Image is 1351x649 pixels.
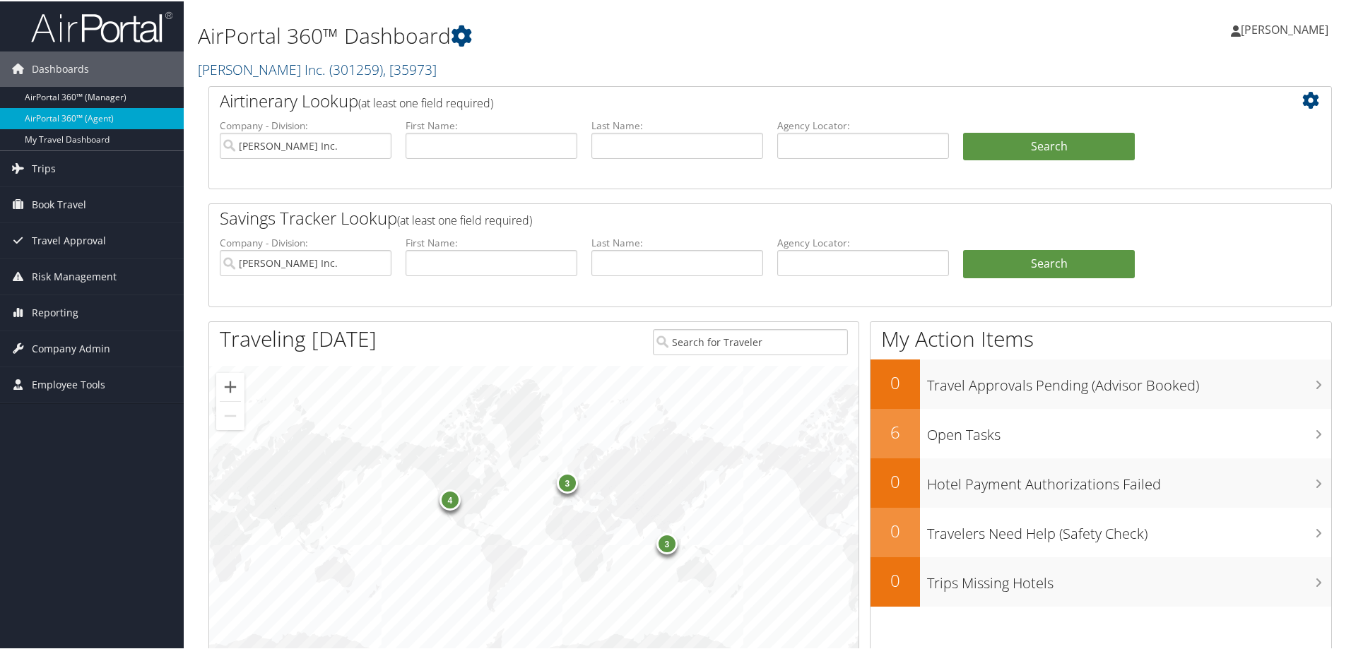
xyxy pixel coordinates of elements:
[329,59,383,78] span: ( 301259 )
[1231,7,1343,49] a: [PERSON_NAME]
[871,556,1331,605] a: 0Trips Missing Hotels
[871,369,920,393] h2: 0
[871,567,920,591] h2: 0
[927,565,1331,592] h3: Trips Missing Hotels
[32,330,110,365] span: Company Admin
[32,150,56,185] span: Trips
[439,488,460,509] div: 4
[591,234,763,249] label: Last Name:
[927,516,1331,542] h3: Travelers Need Help (Safety Check)
[653,328,848,354] input: Search for Traveler
[397,211,532,227] span: (at least one field required)
[871,506,1331,556] a: 0Travelers Need Help (Safety Check)
[656,532,677,553] div: 3
[927,466,1331,493] h3: Hotel Payment Authorizations Failed
[32,366,105,401] span: Employee Tools
[871,358,1331,407] a: 0Travel Approvals Pending (Advisor Booked)
[556,471,577,492] div: 3
[963,131,1135,160] button: Search
[406,234,577,249] label: First Name:
[220,117,391,131] label: Company - Division:
[220,234,391,249] label: Company - Division:
[220,205,1227,229] h2: Savings Tracker Lookup
[871,419,920,443] h2: 6
[871,457,1331,506] a: 0Hotel Payment Authorizations Failed
[871,323,1331,352] h1: My Action Items
[220,249,391,275] input: search accounts
[32,186,86,221] span: Book Travel
[32,294,78,329] span: Reporting
[220,88,1227,112] h2: Airtinerary Lookup
[383,59,437,78] span: , [ 35973 ]
[927,417,1331,443] h3: Open Tasks
[871,518,920,542] h2: 0
[31,9,172,42] img: airportal-logo.png
[1241,20,1328,36] span: [PERSON_NAME]
[32,258,117,293] span: Risk Management
[358,94,493,109] span: (at least one field required)
[591,117,763,131] label: Last Name:
[32,222,106,257] span: Travel Approval
[963,249,1135,277] a: Search
[32,50,89,85] span: Dashboards
[927,367,1331,394] h3: Travel Approvals Pending (Advisor Booked)
[777,234,949,249] label: Agency Locator:
[871,468,920,492] h2: 0
[406,117,577,131] label: First Name:
[198,59,437,78] a: [PERSON_NAME] Inc.
[198,20,961,49] h1: AirPortal 360™ Dashboard
[216,371,244,400] button: Zoom in
[220,323,377,352] h1: Traveling [DATE]
[777,117,949,131] label: Agency Locator:
[871,407,1331,457] a: 6Open Tasks
[216,400,244,429] button: Zoom out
